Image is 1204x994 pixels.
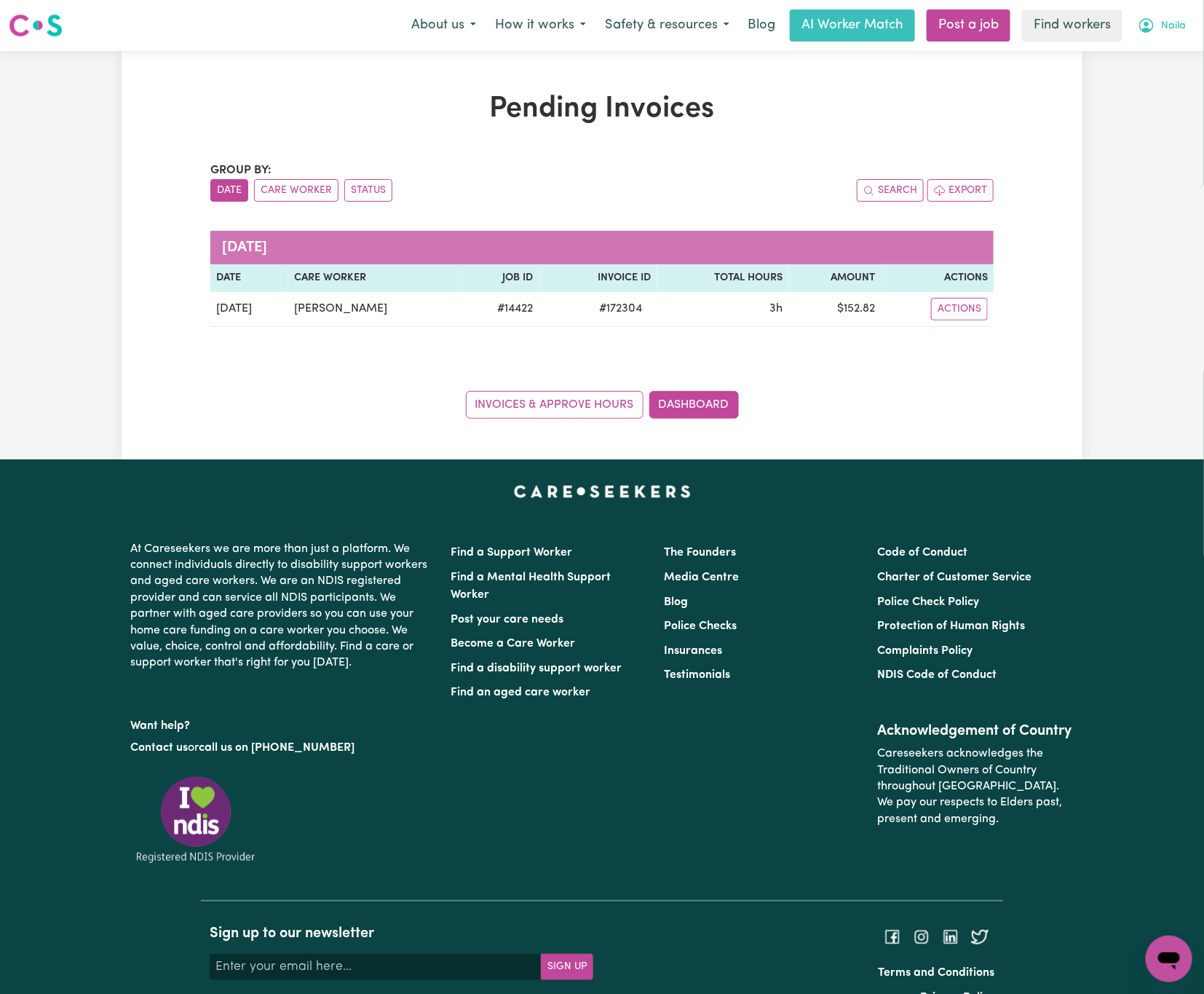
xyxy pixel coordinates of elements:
span: # 172304 [591,300,651,317]
button: Search [857,179,924,202]
a: Police Check Policy [878,596,980,608]
td: # 14422 [461,292,539,327]
a: NDIS Code of Conduct [878,669,997,681]
span: Naila [1161,18,1186,34]
th: Job ID [461,264,539,292]
button: My Account [1128,10,1195,41]
p: or [130,734,433,762]
a: Protection of Human Rights [878,620,1026,632]
button: sort invoices by paid status [344,179,392,202]
button: Subscribe [541,954,593,980]
a: Find an aged care worker [451,687,590,698]
h2: Acknowledgement of Country [878,722,1074,740]
button: How it works [486,10,595,41]
a: Post your care needs [451,614,563,626]
span: Group by: [210,165,272,176]
h1: Pending Invoices [210,92,994,127]
a: Follow Careseekers on Twitter [971,931,989,942]
a: Careseekers logo [9,9,63,42]
a: Follow Careseekers on LinkedIn [942,931,959,942]
a: Follow Careseekers on Facebook [884,931,901,942]
p: Careseekers acknowledges the Traditional Owners of Country throughout [GEOGRAPHIC_DATA]. We pay o... [878,740,1074,833]
button: Actions [931,298,988,320]
a: Become a Care Worker [451,638,575,650]
p: Want help? [130,712,433,734]
td: [DATE] [210,292,288,327]
a: Dashboard [649,391,739,419]
a: Careseekers home page [514,486,691,497]
h2: Sign up to our newsletter [210,925,593,942]
a: AI Worker Match [790,9,915,42]
a: Follow Careseekers on Instagram [913,931,930,942]
a: Post a job [927,9,1010,42]
button: About us [402,10,486,41]
img: Registered NDIS provider [130,774,261,865]
button: Safety & resources [595,10,739,41]
a: Code of Conduct [878,547,968,559]
a: Find workers [1022,9,1122,42]
a: Find a Mental Health Support Worker [451,572,611,601]
a: Police Checks [664,620,737,632]
a: Invoices & Approve Hours [466,391,643,419]
p: At Careseekers we are more than just a platform. We connect individuals directly to disability su... [130,535,433,677]
button: Export [927,179,994,202]
th: Care Worker [288,264,461,292]
th: Invoice ID [539,264,657,292]
a: Blog [664,596,688,608]
td: [PERSON_NAME] [288,292,461,327]
a: Media Centre [664,572,739,583]
button: sort invoices by care worker [254,179,338,202]
caption: [DATE] [210,231,994,264]
input: Enter your email here... [210,954,542,980]
a: Contact us [130,742,188,754]
a: Insurances [664,645,722,657]
a: The Founders [664,547,736,559]
img: Careseekers logo [9,12,63,39]
td: $ 152.82 [789,292,882,327]
a: Complaints Policy [878,645,973,657]
span: 3 hours [770,303,783,315]
th: Actions [881,264,994,292]
a: Blog [739,9,784,42]
th: Amount [789,264,882,292]
a: Terms and Conditions [878,967,994,979]
a: Find a Support Worker [451,547,572,559]
button: sort invoices by date [210,179,248,202]
a: Testimonials [664,669,730,681]
a: Charter of Customer Service [878,572,1032,583]
iframe: Button to launch messaging window [1146,936,1192,982]
th: Total Hours [657,264,789,292]
th: Date [210,264,288,292]
a: Find a disability support worker [451,663,622,674]
a: call us on [PHONE_NUMBER] [199,742,355,754]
